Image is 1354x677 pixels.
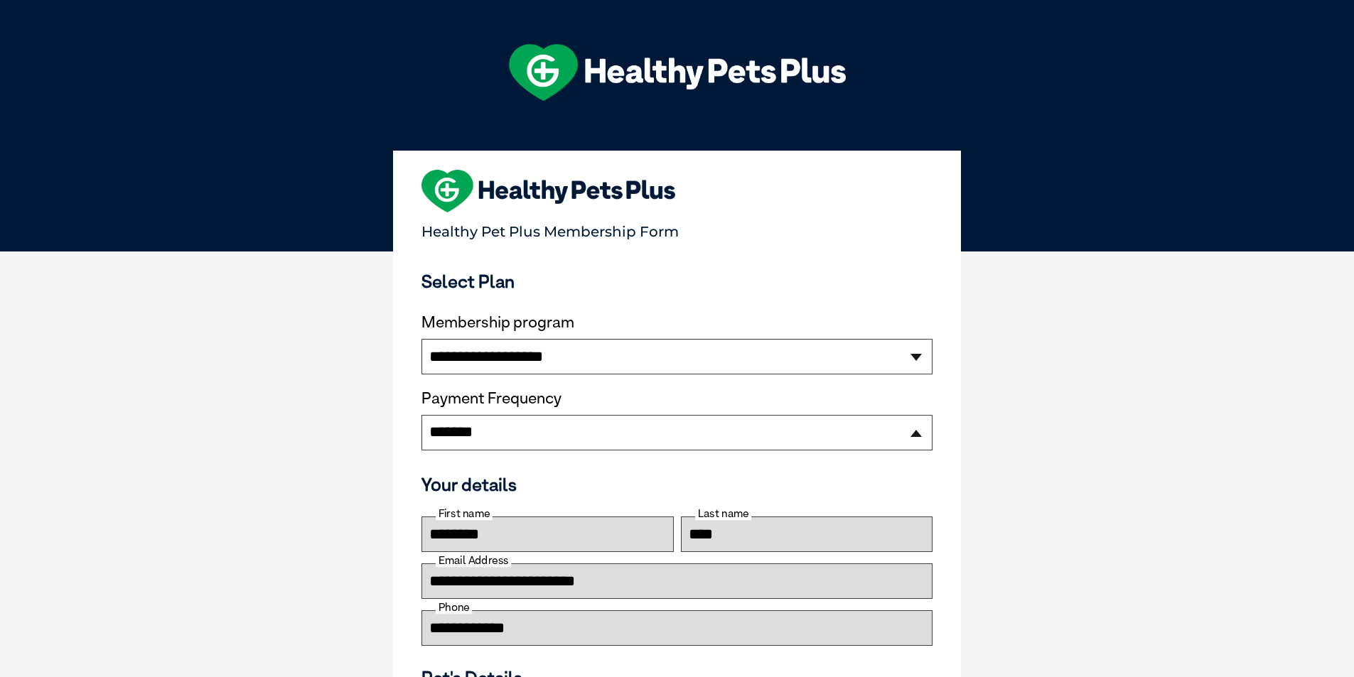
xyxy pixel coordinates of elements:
[421,217,933,240] p: Healthy Pet Plus Membership Form
[421,313,933,332] label: Membership program
[421,271,933,292] h3: Select Plan
[421,389,562,408] label: Payment Frequency
[509,44,846,101] img: hpp-logo-landscape-green-white.png
[436,507,493,520] label: First name
[421,170,675,212] img: heart-shape-hpp-logo-large.png
[436,554,511,567] label: Email Address
[421,474,933,495] h3: Your details
[436,601,472,614] label: Phone
[695,507,751,520] label: Last name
